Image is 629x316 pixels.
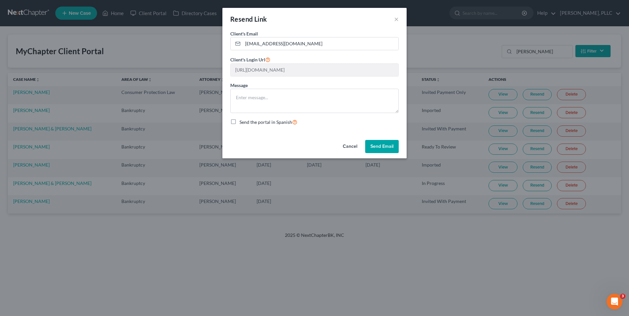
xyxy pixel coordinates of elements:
iframe: Intercom live chat [607,294,622,309]
input: -- [231,64,398,76]
button: × [394,15,399,23]
label: Client's Login Url [230,56,270,63]
button: Cancel [338,140,363,153]
span: Send the portal in Spanish [239,119,292,125]
button: Send Email [365,140,399,153]
span: 3 [620,294,625,299]
div: Resend Link [230,14,267,24]
input: Enter email... [243,37,398,50]
span: Client's Email [230,31,258,36]
label: Message [230,82,248,89]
